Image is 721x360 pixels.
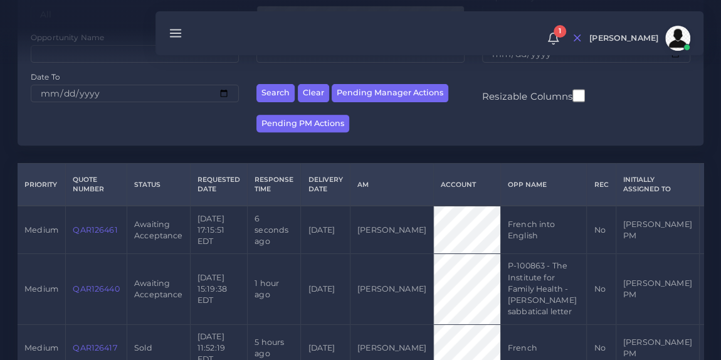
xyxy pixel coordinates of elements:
th: Quote Number [66,164,127,206]
a: QAR126417 [73,343,117,352]
span: medium [24,343,58,352]
td: Awaiting Acceptance [127,254,190,324]
th: Account [433,164,500,206]
td: [DATE] 15:19:38 EDT [190,254,247,324]
span: medium [24,284,58,294]
span: 1 [554,25,566,38]
label: Resizable Columns [482,88,585,103]
a: 1 [542,32,564,45]
th: Requested Date [190,164,247,206]
img: avatar [665,26,690,51]
a: QAR126440 [73,284,119,294]
td: P-100863 - The Institute for Family Health - [PERSON_NAME] sabbatical letter [500,254,587,324]
th: Status [127,164,190,206]
th: Initially Assigned to [616,164,699,206]
td: French into English [500,206,587,253]
label: Date To [31,71,60,82]
a: QAR126461 [73,225,117,235]
button: Search [256,84,295,102]
td: [PERSON_NAME] [350,206,433,253]
th: AM [350,164,433,206]
th: Delivery Date [301,164,350,206]
td: 6 seconds ago [248,206,301,253]
button: Clear [298,84,329,102]
td: 1 hour ago [248,254,301,324]
td: Awaiting Acceptance [127,206,190,253]
span: medium [24,225,58,235]
td: No [587,254,616,324]
th: REC [587,164,616,206]
th: Priority [18,164,66,206]
th: Opp Name [500,164,587,206]
button: Pending Manager Actions [332,84,448,102]
td: [PERSON_NAME] PM [616,254,699,324]
td: No [587,206,616,253]
td: [DATE] [301,254,350,324]
td: [PERSON_NAME] PM [616,206,699,253]
a: [PERSON_NAME]avatar [583,26,695,51]
td: [DATE] [301,206,350,253]
th: Response Time [248,164,301,206]
span: [PERSON_NAME] [589,34,658,43]
input: Resizable Columns [572,88,585,103]
td: [PERSON_NAME] [350,254,433,324]
td: [DATE] 17:15:51 EDT [190,206,247,253]
button: Pending PM Actions [256,115,349,133]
